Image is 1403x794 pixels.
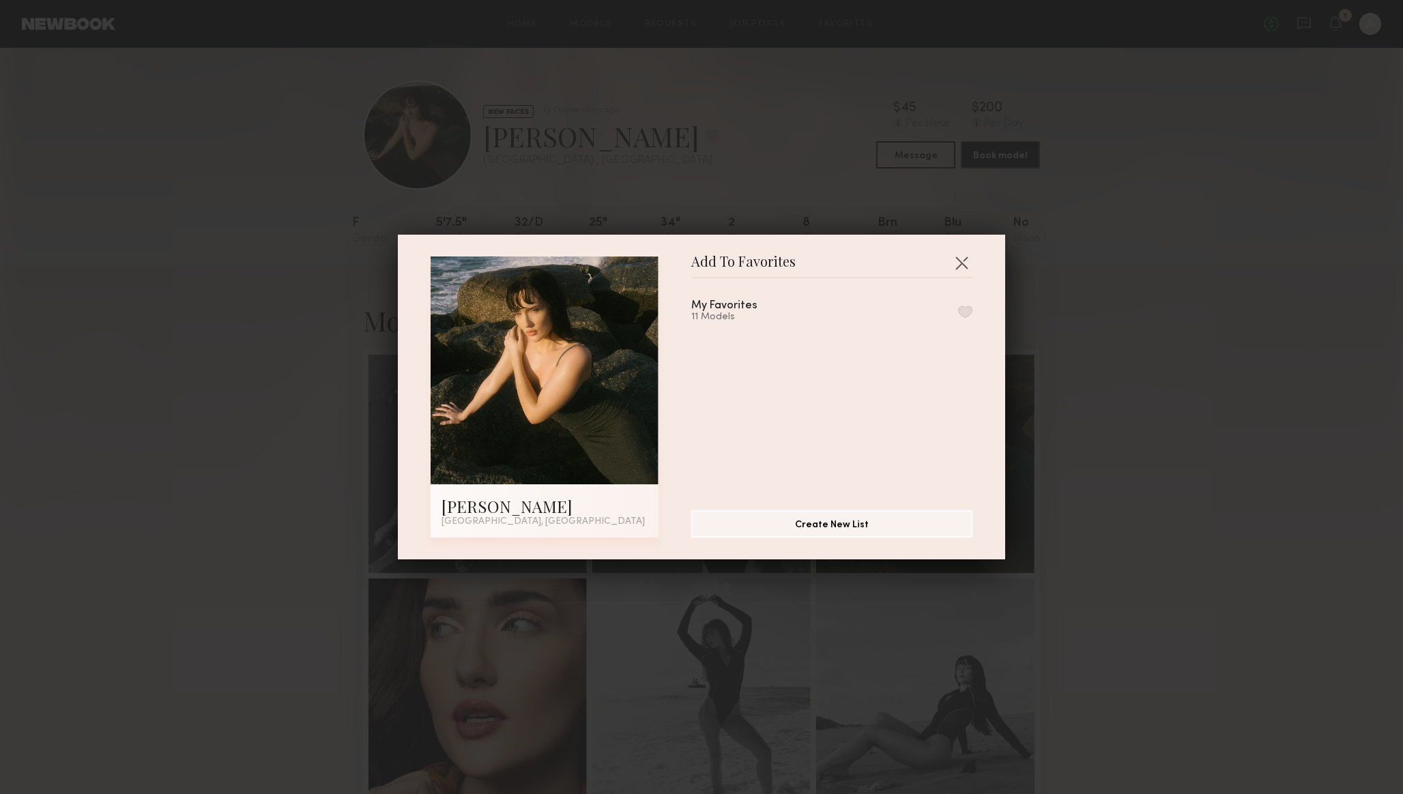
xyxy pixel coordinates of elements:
button: Create New List [691,510,972,538]
span: Add To Favorites [691,256,796,277]
div: My Favorites [691,300,757,312]
div: [PERSON_NAME] [442,495,648,517]
div: [GEOGRAPHIC_DATA], [GEOGRAPHIC_DATA] [442,517,648,527]
div: 11 Models [691,312,790,323]
button: Close [951,252,972,274]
